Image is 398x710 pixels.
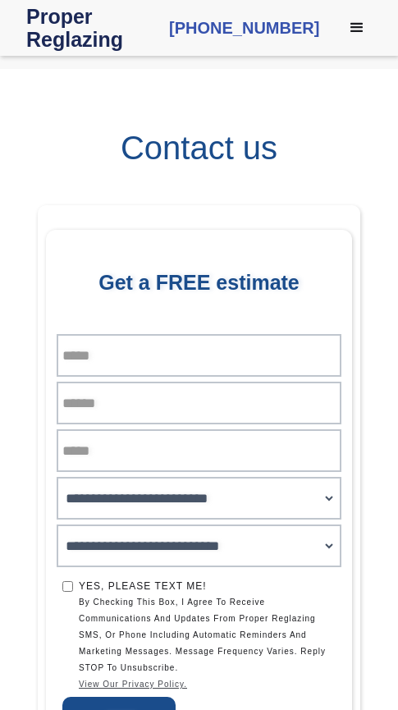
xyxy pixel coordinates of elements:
a: [PHONE_NUMBER] [169,16,319,39]
h1: Contact us [25,118,373,164]
div: menu [332,3,382,53]
div: Yes, Please text me! [79,578,336,594]
a: home [26,5,156,51]
span: by checking this box, I agree to receive communications and updates from Proper Reglazing SMS, or... [79,594,336,693]
div: Proper Reglazing [26,5,156,51]
input: Yes, Please text me!by checking this box, I agree to receive communications and updates from Prop... [62,581,73,592]
a: view our privacy policy. [79,676,336,693]
div: Get a FREE estimate [62,271,336,340]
